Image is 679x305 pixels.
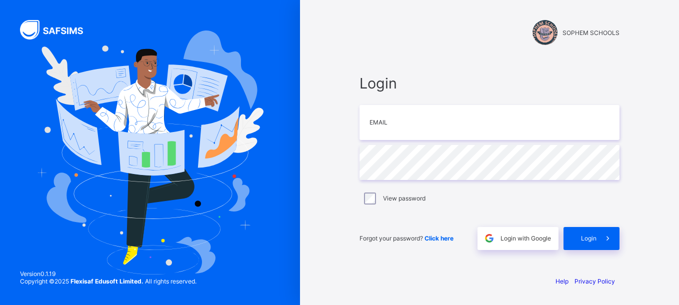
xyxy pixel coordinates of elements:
[483,232,495,244] img: google.396cfc9801f0270233282035f929180a.svg
[36,30,263,274] img: Hero Image
[359,74,619,92] span: Login
[424,234,453,242] a: Click here
[555,277,568,285] a: Help
[20,270,196,277] span: Version 0.1.19
[20,277,196,285] span: Copyright © 2025 All rights reserved.
[562,29,619,36] span: SOPHEM SCHOOLS
[383,194,425,202] label: View password
[500,234,551,242] span: Login with Google
[20,20,95,39] img: SAFSIMS Logo
[70,277,143,285] strong: Flexisaf Edusoft Limited.
[574,277,615,285] a: Privacy Policy
[359,234,453,242] span: Forgot your password?
[581,234,596,242] span: Login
